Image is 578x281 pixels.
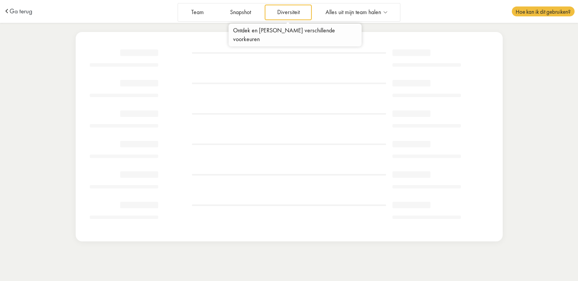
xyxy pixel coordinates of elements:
a: Alles uit mijn team halen [313,5,399,20]
a: Snapshot [218,5,263,20]
a: Ga terug [10,8,32,14]
span: Alles uit mijn team halen [326,9,381,16]
span: Hoe kan ik dit gebruiken? [512,6,574,16]
a: Diversiteit [265,5,312,20]
a: Team [179,5,216,20]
